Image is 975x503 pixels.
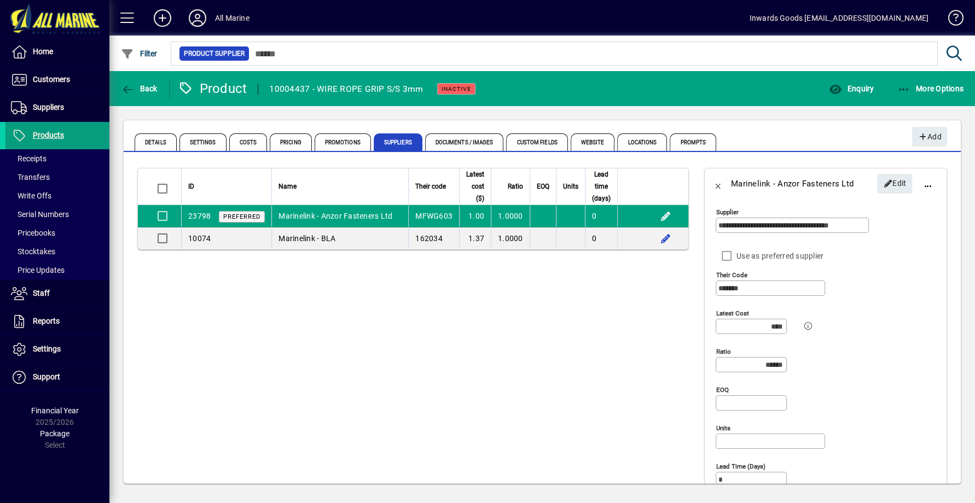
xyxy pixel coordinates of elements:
mat-label: Supplier [716,208,739,216]
a: Receipts [5,149,109,168]
span: Details [135,133,177,151]
div: Inwards Goods [EMAIL_ADDRESS][DOMAIN_NAME] [750,9,928,27]
div: 23798 [188,210,211,222]
span: Name [278,180,297,192]
span: Receipts [11,154,47,163]
td: 1.0000 [491,227,530,249]
a: Price Updates [5,261,109,279]
span: Units [563,180,578,192]
span: Costs [229,133,268,151]
a: Reports [5,308,109,335]
mat-label: Their code [716,271,747,279]
a: Transfers [5,168,109,186]
td: 1.00 [459,205,491,227]
span: Products [33,131,64,139]
div: All Marine [215,9,249,27]
div: Product [178,80,247,97]
a: Stocktakes [5,242,109,261]
span: Promotions [315,133,371,151]
span: Locations [617,133,667,151]
button: More Options [895,79,967,98]
button: Back [118,79,160,98]
span: Suppliers [33,103,64,112]
a: Settings [5,336,109,363]
button: Edit [657,230,675,247]
span: Financial Year [31,406,79,415]
span: Ratio [508,180,523,192]
span: Serial Numbers [11,210,69,219]
button: More options [915,171,941,197]
span: Support [33,372,60,381]
span: Settings [179,133,227,151]
span: Lead time (days) [592,168,611,204]
span: More Options [897,84,964,93]
span: Suppliers [374,133,422,151]
span: Package [40,429,69,438]
div: 10074 [188,233,211,244]
td: Marinelink - Anzor Fasteners Ltd [271,205,408,227]
a: Customers [5,66,109,93]
span: Their code [415,180,446,192]
span: Home [33,47,53,56]
td: 0 [585,227,617,249]
span: Website [571,133,615,151]
span: EOQ [537,180,549,192]
a: Write Offs [5,186,109,205]
a: Serial Numbers [5,205,109,224]
div: Marinelink - Anzor Fasteners Ltd [731,175,854,192]
span: Prompts [670,133,716,151]
td: Marinelink - BLA [271,227,408,249]
button: Edit [877,174,912,194]
mat-label: Units [716,424,730,432]
span: Transfers [11,173,50,182]
button: Add [145,8,180,28]
span: Reports [33,317,60,325]
span: ID [188,180,194,192]
span: Pricebooks [11,229,55,237]
td: 0 [585,205,617,227]
span: Product Supplier [184,48,245,59]
td: MFWG603 [408,205,459,227]
button: Back [705,171,731,197]
td: 1.0000 [491,205,530,227]
span: Back [121,84,158,93]
span: Documents / Images [425,133,504,151]
a: Home [5,38,109,66]
span: Write Offs [11,191,51,200]
button: Enquiry [826,79,877,98]
span: Filter [121,49,158,58]
span: Stocktakes [11,247,55,256]
span: Customers [33,75,70,84]
span: Inactive [442,85,471,92]
a: Staff [5,280,109,307]
td: 162034 [408,227,459,249]
span: Preferred [223,213,260,220]
span: Custom Fields [506,133,567,151]
span: Enquiry [828,84,874,93]
mat-label: Ratio [716,348,731,355]
span: Add [918,128,941,146]
mat-label: EOQ [716,386,729,394]
a: Suppliers [5,94,109,121]
mat-label: Latest cost [716,309,749,317]
div: 10004437 - WIRE ROPE GRIP S/S 3mm [269,80,423,98]
td: 1.37 [459,227,491,249]
app-page-header-button: Back [109,79,170,98]
span: Pricing [270,133,312,151]
span: Settings [33,344,61,353]
a: Knowledge Base [939,2,961,38]
span: Price Updates [11,266,65,274]
span: Edit [883,174,907,192]
button: Add [912,127,947,147]
button: Filter [118,44,160,63]
a: Support [5,364,109,391]
a: Pricebooks [5,224,109,242]
span: Staff [33,289,50,297]
button: Profile [180,8,215,28]
button: Edit [657,207,675,225]
span: Latest cost ($) [466,168,484,204]
mat-label: Lead time (days) [716,463,765,470]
